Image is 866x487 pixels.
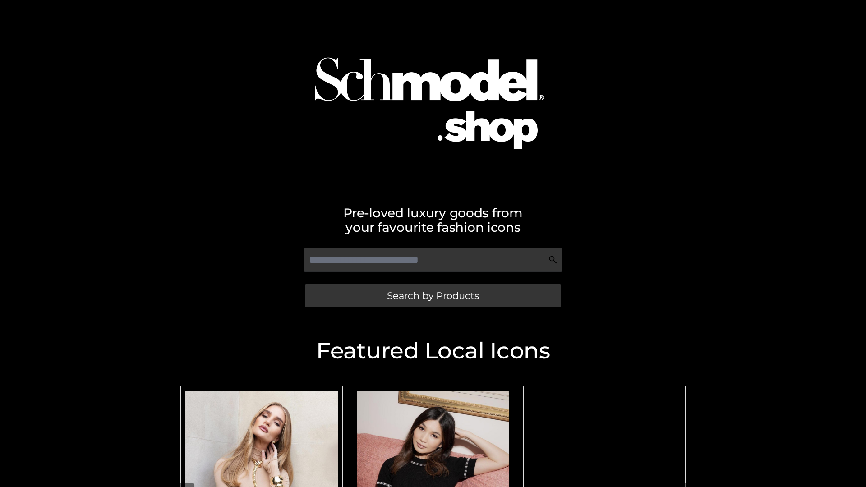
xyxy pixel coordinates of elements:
[305,284,561,307] a: Search by Products
[176,206,690,234] h2: Pre-loved luxury goods from your favourite fashion icons
[548,255,557,264] img: Search Icon
[176,340,690,362] h2: Featured Local Icons​
[387,291,479,300] span: Search by Products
